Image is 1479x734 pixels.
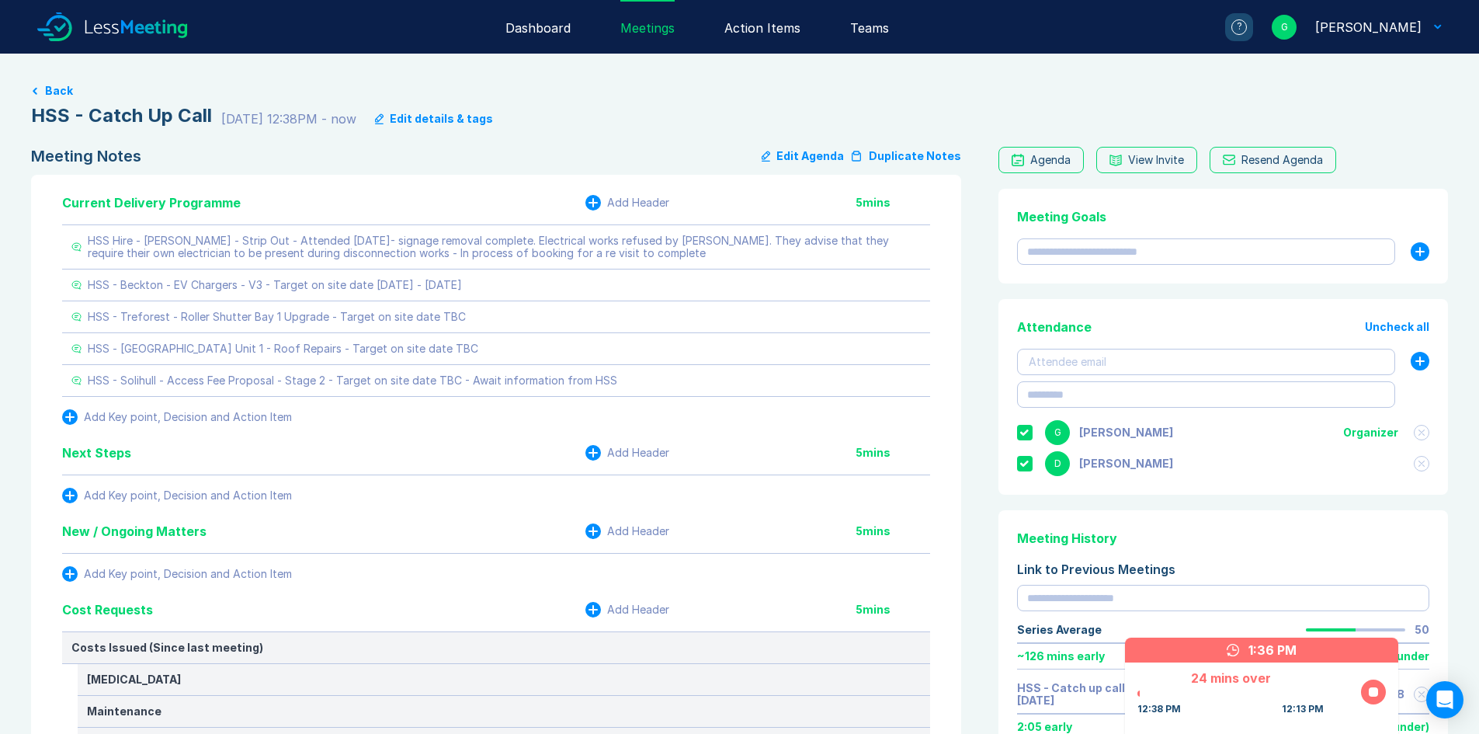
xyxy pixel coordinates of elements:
[998,147,1084,173] a: Agenda
[1210,147,1336,173] button: Resend Agenda
[1017,624,1102,636] div: Series Average
[88,235,921,259] div: HSS Hire - [PERSON_NAME] - Strip Out - Attended [DATE]- signage removal complete. Electrical work...
[1017,682,1289,707] a: HSS - Catch up call & July Financial Review on [DATE]
[62,488,292,503] button: Add Key point, Decision and Action Item
[607,447,669,459] div: Add Header
[1137,669,1324,687] div: 24 mins over
[1315,18,1422,37] div: Gemma White
[45,85,73,97] button: Back
[62,193,241,212] div: Current Delivery Programme
[88,311,466,323] div: HSS - Treforest - Roller Shutter Bay 1 Upgrade - Target on site date TBC
[71,642,921,654] div: Costs Issued (Since last meeting)
[1415,624,1429,636] div: 50
[1248,641,1297,659] div: 1:36 PM
[1128,154,1184,166] div: View Invite
[1017,318,1092,336] div: Attendance
[607,604,669,616] div: Add Header
[1017,650,1105,663] div: ~ 126 mins early
[1231,19,1247,35] div: ?
[1045,451,1070,476] div: D
[62,409,292,425] button: Add Key point, Decision and Action Item
[850,147,961,165] button: Duplicate Notes
[1372,721,1429,733] div: ( 29 under )
[1365,321,1429,333] button: Uncheck all
[62,566,292,582] button: Add Key point, Decision and Action Item
[585,445,669,461] button: Add Header
[1045,420,1070,445] div: G
[390,113,493,125] div: Edit details & tags
[84,411,292,423] div: Add Key point, Decision and Action Item
[856,604,930,616] div: 5 mins
[88,343,478,355] div: HSS - [GEOGRAPHIC_DATA] Unit 1 - Roof Repairs - Target on site date TBC
[1017,560,1429,579] div: Link to Previous Meetings
[1030,154,1071,166] div: Agenda
[585,524,669,539] button: Add Header
[88,279,462,291] div: HSS - Beckton - EV Chargers - V3 - Target on site date [DATE] - [DATE]
[62,522,207,541] div: New / Ongoing Matters
[1096,147,1197,173] button: View Invite
[31,103,212,128] div: HSS - Catch Up Call
[1079,457,1173,470] div: Danny Sisson
[1017,207,1429,226] div: Meeting Goals
[221,110,356,128] div: [DATE] 12:38PM - now
[762,147,844,165] button: Edit Agenda
[856,525,930,537] div: 5 mins
[1241,154,1323,166] div: Resend Agenda
[84,489,292,502] div: Add Key point, Decision and Action Item
[31,85,1448,97] a: Back
[856,197,930,209] div: 5 mins
[1426,681,1463,718] div: Open Intercom Messenger
[84,568,292,580] div: Add Key point, Decision and Action Item
[585,602,669,617] button: Add Header
[1282,703,1324,715] div: 12:13 PM
[856,447,930,459] div: 5 mins
[607,525,669,537] div: Add Header
[1017,529,1429,548] div: Meeting History
[1079,426,1173,439] div: Gemma White
[31,147,141,165] div: Meeting Notes
[62,600,153,619] div: Cost Requests
[1206,13,1253,41] a: ?
[62,444,131,462] div: Next Steps
[1017,721,1072,733] div: 2:05 early
[585,195,669,210] button: Add Header
[1137,703,1181,715] div: 12:38 PM
[1272,15,1297,40] div: G
[87,673,921,686] div: [MEDICAL_DATA]
[1343,426,1398,439] div: Organizer
[87,705,921,718] div: Maintenance
[607,197,669,209] div: Add Header
[375,113,493,125] button: Edit details & tags
[88,374,617,387] div: HSS - Solihull - Access Fee Proposal - Stage 2 - Target on site date TBC - Await information from...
